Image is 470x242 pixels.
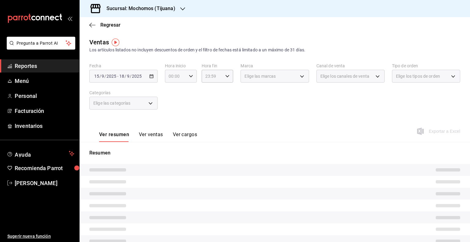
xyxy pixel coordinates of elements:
span: Personal [15,92,74,100]
label: Canal de venta [316,64,385,68]
span: Reportes [15,62,74,70]
button: Ver cargos [173,132,197,142]
button: Ver resumen [99,132,129,142]
label: Fecha [89,64,158,68]
span: Pregunta a Parrot AI [17,40,66,47]
h3: Sucursal: Mochomos (Tijuana) [102,5,175,12]
span: Ayuda [15,150,66,157]
label: Tipo de orden [392,64,460,68]
span: / [130,74,132,79]
label: Hora fin [202,64,233,68]
img: Tooltip marker [112,39,119,46]
span: / [125,74,126,79]
span: [PERSON_NAME] [15,179,74,187]
a: Pregunta a Parrot AI [4,44,75,51]
div: navigation tabs [99,132,197,142]
input: -- [119,74,125,79]
span: Inventarios [15,122,74,130]
label: Hora inicio [165,64,197,68]
span: Elige los tipos de orden [396,73,440,79]
span: Sugerir nueva función [7,233,74,240]
span: / [104,74,106,79]
label: Marca [241,64,309,68]
button: Ver ventas [139,132,163,142]
span: Elige las marcas [244,73,276,79]
span: - [117,74,118,79]
div: Ventas [89,38,109,47]
input: -- [101,74,104,79]
input: ---- [132,74,142,79]
span: Menú [15,77,74,85]
label: Categorías [89,91,158,95]
span: Regresar [100,22,121,28]
span: Facturación [15,107,74,115]
span: Elige los canales de venta [320,73,369,79]
span: Elige las categorías [93,100,131,106]
span: / [99,74,101,79]
p: Resumen [89,149,460,157]
input: -- [127,74,130,79]
button: open_drawer_menu [67,16,72,21]
input: ---- [106,74,117,79]
div: Los artículos listados no incluyen descuentos de orden y el filtro de fechas está limitado a un m... [89,47,460,53]
span: Recomienda Parrot [15,164,74,172]
button: Pregunta a Parrot AI [7,37,75,50]
button: Regresar [89,22,121,28]
input: -- [94,74,99,79]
